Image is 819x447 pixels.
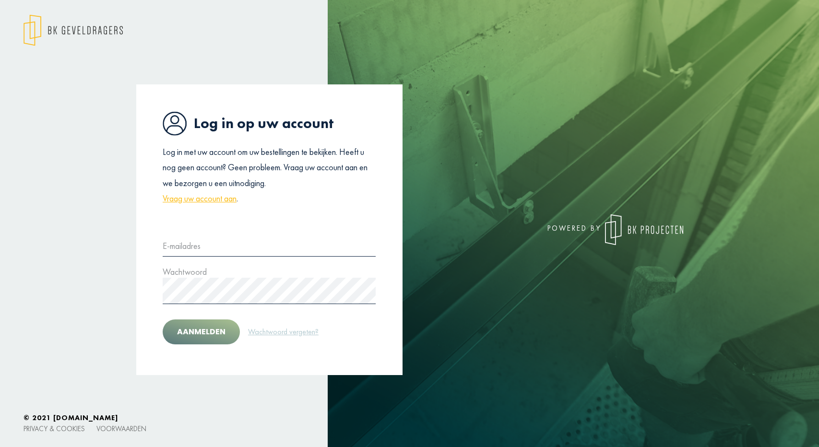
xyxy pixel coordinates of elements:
[163,111,187,136] img: icon
[163,111,376,136] h1: Log in op uw account
[163,144,376,207] p: Log in met uw account om uw bestellingen te bekijken. Heeft u nog geen account? Geen probleem. Vr...
[24,424,85,433] a: Privacy & cookies
[96,424,146,433] a: Voorwaarden
[248,326,319,338] a: Wachtwoord vergeten?
[417,214,683,245] div: powered by
[605,214,683,245] img: logo
[24,14,123,46] img: logo
[163,191,237,206] a: Vraag uw account aan
[163,319,240,344] button: Aanmelden
[163,264,207,280] label: Wachtwoord
[24,413,796,422] h6: © 2021 [DOMAIN_NAME]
